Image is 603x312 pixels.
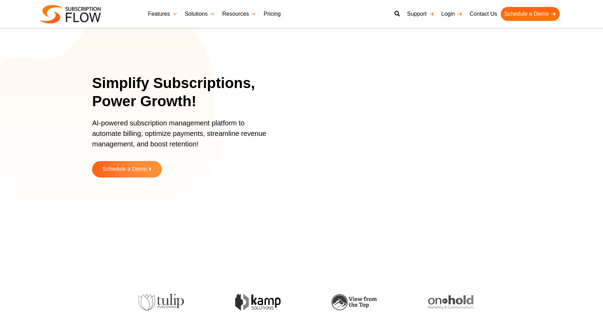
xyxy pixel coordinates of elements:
[466,7,501,21] a: Contact Us
[40,5,101,23] img: Subscriptionflow
[438,7,466,21] a: Login
[501,7,560,21] a: Schedule a Demo
[144,7,181,21] a: Features
[181,7,219,21] a: Solutions
[92,74,282,111] h1: Simplify Subscriptions, Power Growth!
[332,294,377,311] img: view-from-the-top
[260,7,284,21] a: Pricing
[103,166,147,172] span: Schedule a Demo
[219,7,260,21] a: Resources
[428,295,474,309] img: onhold-marketing
[139,294,184,311] img: tulip-publishing
[235,294,281,310] img: kamp-solution
[92,161,162,177] a: Schedule a Demo
[92,118,274,156] p: AI-powered subscription management platform to automate billing, optimize payments, streamline re...
[403,7,438,21] a: Support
